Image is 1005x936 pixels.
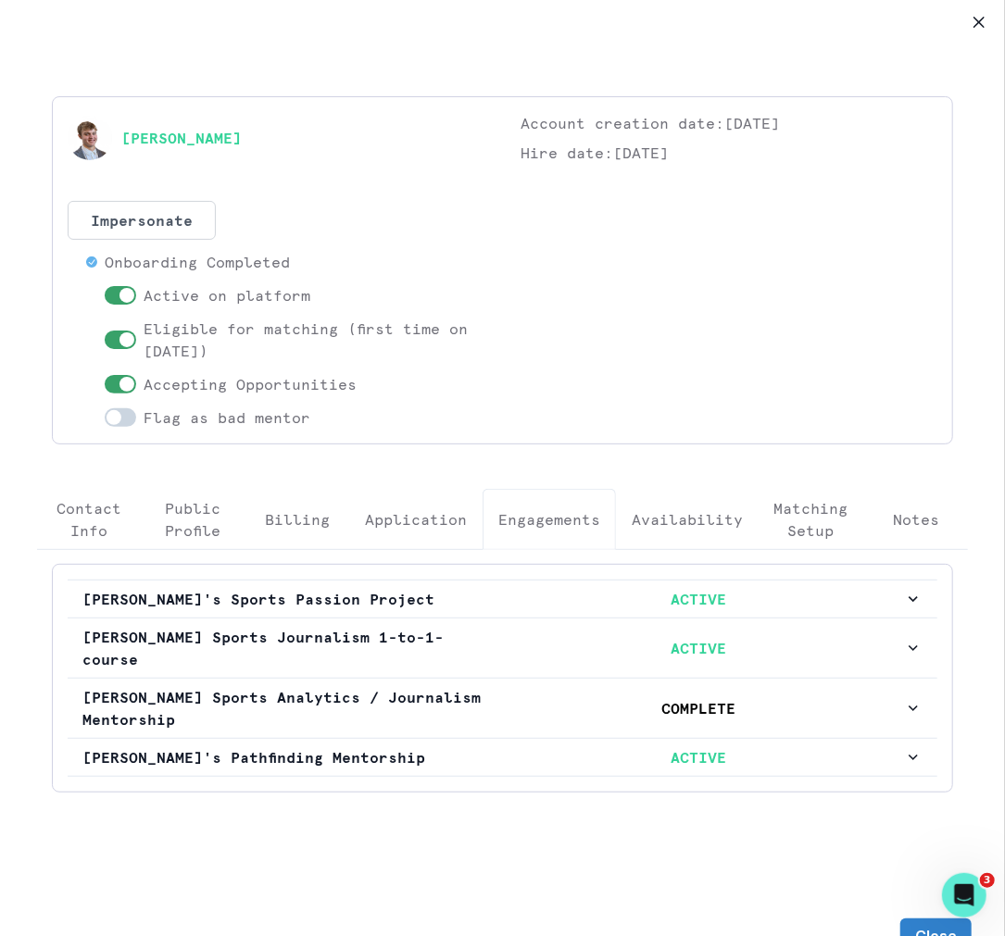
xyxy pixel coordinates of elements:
[68,679,937,738] button: [PERSON_NAME] Sports Analytics / Journalism MentorshipCOMPLETE
[68,201,216,240] button: Impersonate
[942,873,986,917] iframe: Intercom live chat
[498,508,600,530] p: Engagements
[144,284,310,306] p: Active on platform
[157,497,229,542] p: Public Profile
[365,508,467,530] p: Application
[521,112,938,134] p: Account creation date: [DATE]
[82,626,494,670] p: [PERSON_NAME] Sports Journalism 1-to-1-course
[265,508,330,530] p: Billing
[121,127,242,149] a: [PERSON_NAME]
[105,251,290,273] p: Onboarding Completed
[82,746,494,768] p: [PERSON_NAME]'s Pathfinding Mentorship
[632,508,743,530] p: Availability
[68,580,937,618] button: [PERSON_NAME]'s Sports Passion ProjectACTIVE
[68,739,937,776] button: [PERSON_NAME]'s Pathfinding MentorshipACTIVE
[82,686,494,730] p: [PERSON_NAME] Sports Analytics / Journalism Mentorship
[494,697,905,719] p: COMPLETE
[144,318,484,362] p: Eligible for matching (first time on [DATE])
[980,873,995,888] span: 3
[53,497,125,542] p: Contact Info
[964,7,994,37] button: Close
[82,588,494,610] p: [PERSON_NAME]'s Sports Passion Project
[494,588,905,610] p: ACTIVE
[521,142,938,164] p: Hire date: [DATE]
[144,406,310,429] p: Flag as bad mentor
[893,508,939,530] p: Notes
[774,497,848,542] p: Matching Setup
[494,637,905,659] p: ACTIVE
[144,373,357,395] p: Accepting Opportunities
[68,618,937,678] button: [PERSON_NAME] Sports Journalism 1-to-1-courseACTIVE
[494,746,905,768] p: ACTIVE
